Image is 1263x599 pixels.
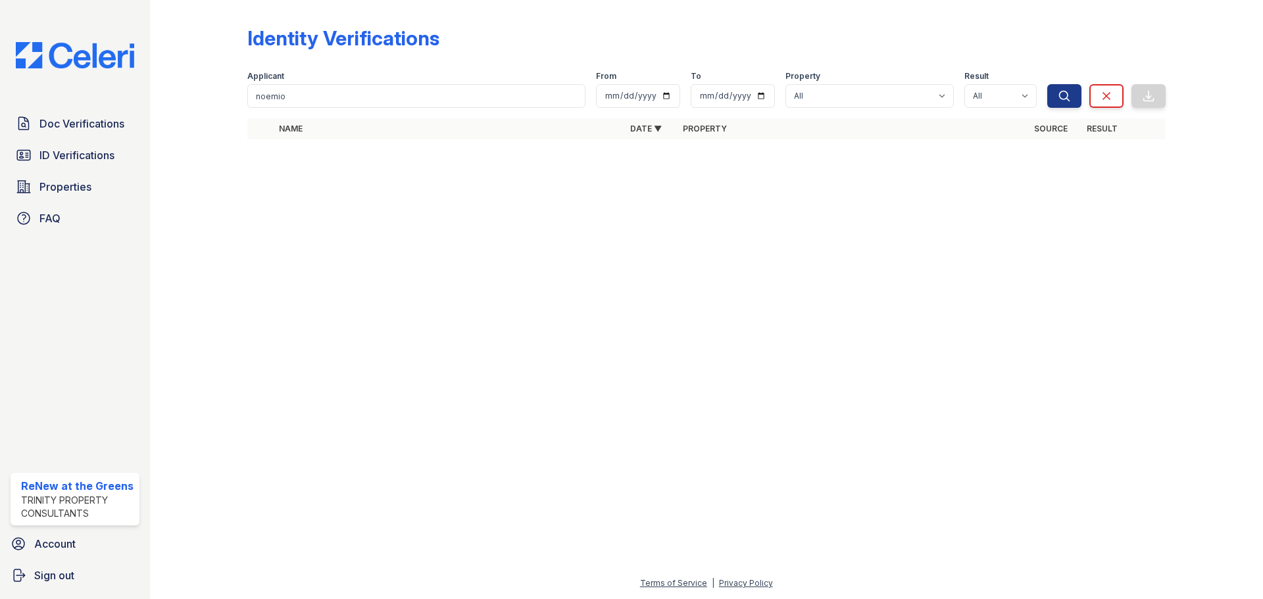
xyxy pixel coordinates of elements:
a: Privacy Policy [719,578,773,588]
div: | [712,578,714,588]
a: Name [279,124,303,133]
a: Source [1034,124,1068,133]
span: Doc Verifications [39,116,124,132]
label: To [691,71,701,82]
input: Search by name or phone number [247,84,585,108]
span: ID Verifications [39,147,114,163]
span: Sign out [34,567,74,583]
a: Terms of Service [640,578,707,588]
a: Properties [11,174,139,200]
img: CE_Logo_Blue-a8612792a0a2168367f1c8372b55b34899dd931a85d93a1a3d3e32e68fde9ad4.png [5,42,145,68]
label: Property [785,71,820,82]
span: Account [34,536,76,552]
a: ID Verifications [11,142,139,168]
div: ReNew at the Greens [21,478,134,494]
a: Date ▼ [630,124,662,133]
a: Account [5,531,145,557]
label: From [596,71,616,82]
label: Applicant [247,71,284,82]
a: Sign out [5,562,145,588]
a: Doc Verifications [11,110,139,137]
label: Result [964,71,989,82]
div: Trinity Property Consultants [21,494,134,520]
span: Properties [39,179,91,195]
a: Property [683,124,727,133]
span: FAQ [39,210,61,226]
div: Identity Verifications [247,26,439,50]
a: Result [1087,124,1118,133]
a: FAQ [11,205,139,231]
